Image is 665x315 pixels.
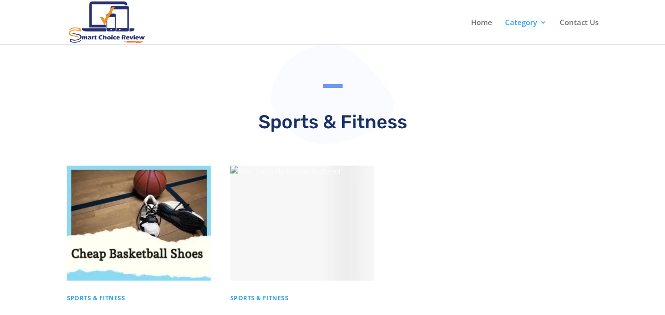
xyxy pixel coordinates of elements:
a: Sports & Fitness [230,294,289,302]
a: Home [471,19,492,44]
img: Smart Choice Review [69,1,145,43]
a: Category [505,19,547,44]
img: Cheap Basketball Shoes [67,166,211,281]
a: Sports & Fitness [67,294,126,302]
h2: Sports & Fitness [185,110,480,139]
img: Nike Zoom Fly Review Featured [230,166,374,281]
a: Contact Us [560,19,599,44]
